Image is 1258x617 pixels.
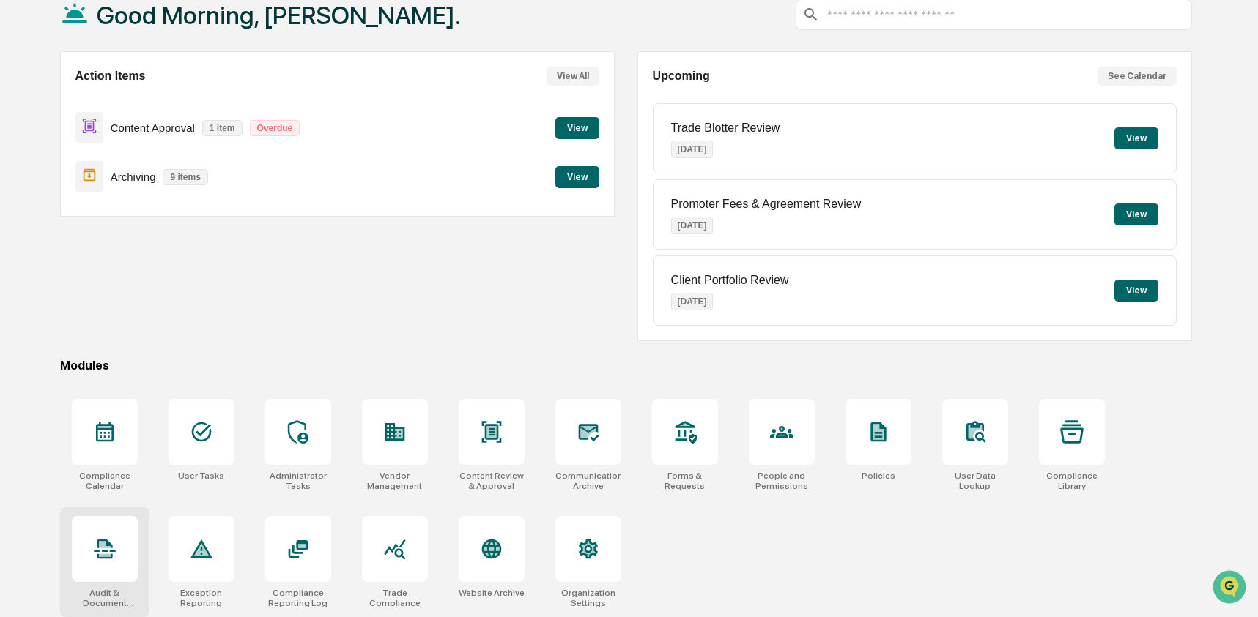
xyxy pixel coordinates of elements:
[15,31,267,54] p: How can we help?
[15,214,26,225] div: 🔎
[29,184,95,199] span: Preclearance
[555,120,599,134] a: View
[15,112,41,138] img: 1746055101610-c473b297-6a78-478c-a979-82029cc54cd1
[9,179,100,205] a: 🖐️Preclearance
[103,247,177,259] a: Powered byPylon
[555,117,599,139] button: View
[555,588,621,608] div: Organization Settings
[1114,127,1158,149] button: View
[1114,203,1158,225] button: View
[362,588,428,608] div: Trade Compliance
[111,121,195,134] p: Content Approval
[1039,471,1105,491] div: Compliance Library
[169,588,234,608] div: Exception Reporting
[671,293,714,310] p: [DATE]
[671,198,862,211] p: Promoter Fees & Agreement Review
[50,127,185,138] div: We're available if you need us!
[178,471,224,481] div: User Tasks
[1211,569,1251,608] iframe: Open customer support
[163,169,207,185] p: 9 items
[202,120,243,136] p: 1 item
[459,588,525,598] div: Website Archive
[111,171,156,183] p: Archiving
[121,184,182,199] span: Attestations
[250,120,300,136] p: Overdue
[106,186,118,198] div: 🗄️
[249,116,267,134] button: Start new chat
[100,179,188,205] a: 🗄️Attestations
[75,70,146,83] h2: Action Items
[555,169,599,183] a: View
[671,217,714,234] p: [DATE]
[146,248,177,259] span: Pylon
[749,471,815,491] div: People and Permissions
[671,141,714,158] p: [DATE]
[652,471,718,491] div: Forms & Requests
[555,166,599,188] button: View
[547,67,599,86] button: View All
[265,471,331,491] div: Administrator Tasks
[459,471,525,491] div: Content Review & Approval
[671,121,780,135] p: Trade Blotter Review
[72,588,138,608] div: Audit & Document Logs
[72,471,138,491] div: Compliance Calendar
[60,359,1192,373] div: Modules
[1114,280,1158,302] button: View
[653,70,710,83] h2: Upcoming
[555,471,621,491] div: Communications Archive
[265,588,331,608] div: Compliance Reporting Log
[671,274,789,287] p: Client Portfolio Review
[942,471,1008,491] div: User Data Lookup
[862,471,895,481] div: Policies
[1098,67,1177,86] button: See Calendar
[97,1,461,30] h1: Good Morning, [PERSON_NAME].
[50,112,240,127] div: Start new chat
[15,186,26,198] div: 🖐️
[9,206,98,233] a: 🔎Data Lookup
[29,212,92,227] span: Data Lookup
[362,471,428,491] div: Vendor Management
